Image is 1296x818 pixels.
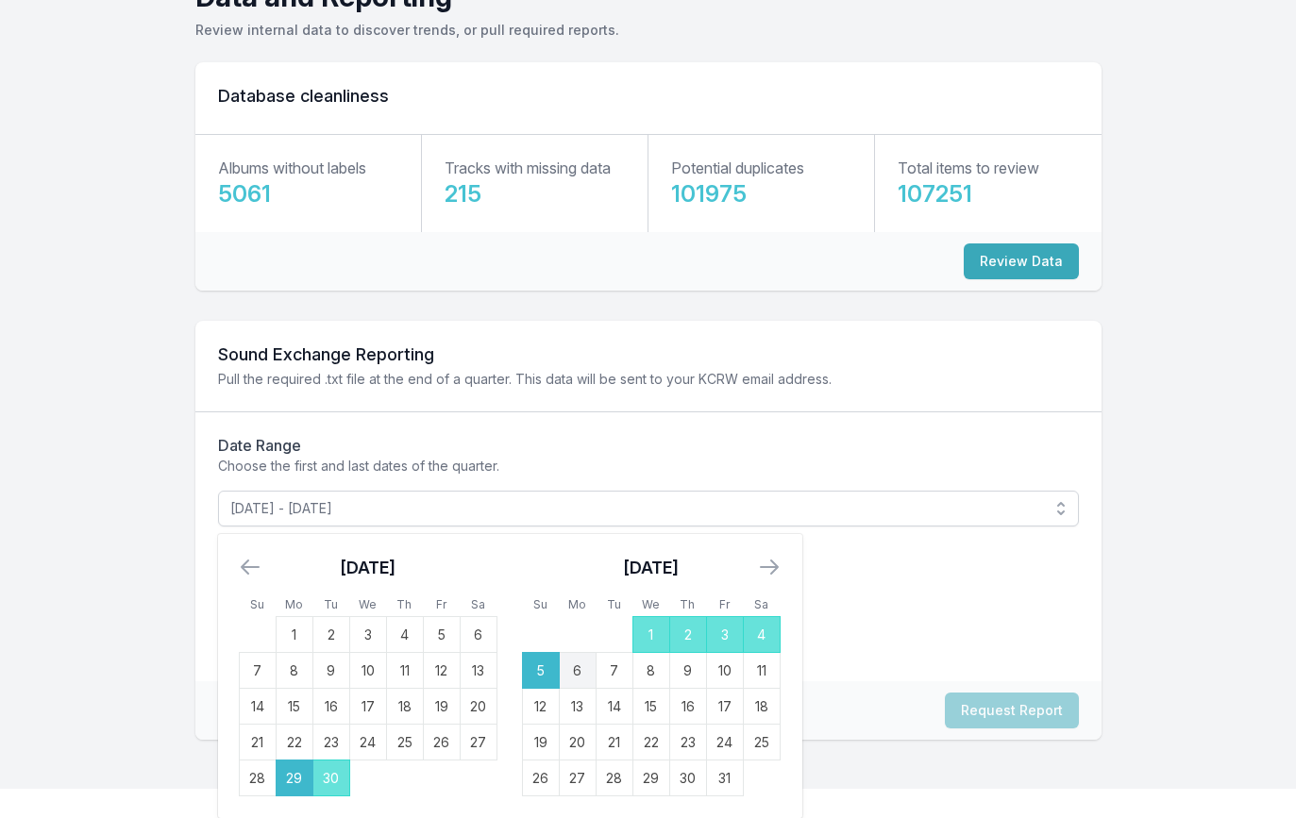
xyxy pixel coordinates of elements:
small: Th [680,597,695,611]
small: Tu [607,597,621,611]
p: Albums without labels [218,157,366,179]
small: Fr [436,597,446,611]
td: Choose Wednesday, October 15, 2025 as your check-in date. It’s available. [632,689,669,725]
button: Request Report [945,693,1079,728]
td: Choose Saturday, October 18, 2025 as your check-in date. It’s available. [743,689,780,725]
small: Tu [324,597,338,611]
small: We [642,597,660,611]
td: Choose Friday, September 5, 2025 as your check-in date. It’s available. [423,617,460,653]
td: Choose Wednesday, September 17, 2025 as your check-in date. It’s available. [349,689,386,725]
td: Choose Wednesday, October 29, 2025 as your check-in date. It’s available. [632,760,669,796]
td: Choose Saturday, October 11, 2025 as your check-in date. It’s available. [743,653,780,689]
td: Choose Friday, October 24, 2025 as your check-in date. It’s available. [706,725,743,760]
td: Selected. Friday, October 3, 2025 [706,617,743,653]
td: Choose Monday, September 1, 2025 as your check-in date. It’s available. [276,617,312,653]
td: Choose Monday, September 15, 2025 as your check-in date. It’s available. [276,689,312,725]
button: Move backward to switch to the previous month. [239,556,261,578]
big: 215 [445,180,481,208]
td: Choose Friday, September 26, 2025 as your check-in date. It’s available. [423,725,460,760]
button: Move forward to switch to the next month. [758,556,781,578]
td: Choose Thursday, September 11, 2025 as your check-in date. It’s available. [386,653,423,689]
td: Choose Friday, October 10, 2025 as your check-in date. It’s available. [706,653,743,689]
td: Choose Monday, October 20, 2025 as your check-in date. It’s available. [559,725,596,760]
td: Choose Sunday, September 14, 2025 as your check-in date. It’s available. [239,689,276,725]
td: Choose Tuesday, October 21, 2025 as your check-in date. It’s available. [596,725,632,760]
td: Choose Tuesday, September 16, 2025 as your check-in date. It’s available. [312,689,349,725]
td: Choose Tuesday, October 7, 2025 as your check-in date. It’s available. [596,653,632,689]
td: Choose Sunday, October 19, 2025 as your check-in date. It’s available. [522,725,559,760]
div: Calendar [218,534,801,818]
p: Potential duplicates [671,157,804,179]
td: Choose Thursday, October 16, 2025 as your check-in date. It’s available. [669,689,706,725]
td: Selected as start date. Monday, September 29, 2025 [276,760,312,796]
td: Choose Tuesday, October 28, 2025 as your check-in date. It’s available. [596,760,632,796]
small: Su [533,597,547,611]
td: Selected. Thursday, October 2, 2025 [669,617,706,653]
button: Review Data [964,243,1079,279]
td: Choose Wednesday, September 24, 2025 as your check-in date. It’s available. [349,725,386,760]
small: We [359,597,377,611]
td: Choose Friday, October 31, 2025 as your check-in date. It’s available. [706,760,743,796]
strong: [DATE] [623,558,679,577]
td: Choose Tuesday, October 14, 2025 as your check-in date. It’s available. [596,689,632,725]
td: Choose Monday, September 22, 2025 as your check-in date. It’s available. [276,725,312,760]
h2: Database cleanliness [218,85,1079,108]
td: Choose Wednesday, October 22, 2025 as your check-in date. It’s available. [632,725,669,760]
td: Choose Tuesday, September 9, 2025 as your check-in date. It’s available. [312,653,349,689]
td: Selected. Tuesday, September 30, 2025 [312,760,349,796]
td: Choose Thursday, September 25, 2025 as your check-in date. It’s available. [386,725,423,760]
p: Total items to review [898,157,1039,179]
td: Choose Saturday, September 27, 2025 as your check-in date. It’s available. [460,725,497,760]
td: Choose Monday, October 27, 2025 as your check-in date. It’s available. [559,760,596,796]
small: Th [396,597,412,611]
td: Selected. Wednesday, October 1, 2025 [632,617,669,653]
big: 107251 [898,180,972,208]
big: 101975 [671,180,747,208]
td: Choose Sunday, October 26, 2025 as your check-in date. It’s available. [522,760,559,796]
td: Choose Monday, September 8, 2025 as your check-in date. It’s available. [276,653,312,689]
p: Pull the required .txt file at the end of a quarter. This data will be sent to your KCRW email ad... [218,370,1079,389]
small: Mo [285,597,303,611]
td: Selected as end date. Sunday, October 5, 2025 [522,653,559,689]
td: Choose Wednesday, September 10, 2025 as your check-in date. It’s available. [349,653,386,689]
td: Choose Monday, October 13, 2025 as your check-in date. It’s available. [559,689,596,725]
big: 5061 [218,180,271,208]
button: [DATE] - [DATE] [218,491,1079,526]
td: Choose Friday, September 12, 2025 as your check-in date. It’s available. [423,653,460,689]
h2: Sound Exchange Reporting [218,343,1079,366]
td: Choose Sunday, September 7, 2025 as your check-in date. It’s available. [239,653,276,689]
td: Choose Wednesday, September 3, 2025 as your check-in date. It’s available. [349,617,386,653]
h2: Date Range [218,434,1079,457]
td: Choose Tuesday, September 2, 2025 as your check-in date. It’s available. [312,617,349,653]
td: Choose Saturday, September 20, 2025 as your check-in date. It’s available. [460,689,497,725]
small: Mo [568,597,586,611]
strong: [DATE] [340,558,396,577]
td: Choose Friday, September 19, 2025 as your check-in date. It’s available. [423,689,460,725]
small: Sa [754,597,768,611]
small: Su [250,597,264,611]
small: Sa [471,597,485,611]
td: Choose Wednesday, October 8, 2025 as your check-in date. It’s available. [632,653,669,689]
td: Choose Monday, October 6, 2025 as your check-in date. It’s available. [559,653,596,689]
td: Choose Friday, October 17, 2025 as your check-in date. It’s available. [706,689,743,725]
p: Choose the first and last dates of the quarter. [218,457,1079,476]
p: Tracks with missing data [445,157,611,179]
p: Review internal data to discover trends, or pull required reports. [195,21,1102,40]
td: Selected. Saturday, October 4, 2025 [743,617,780,653]
span: [DATE] - [DATE] [230,499,1040,518]
td: Choose Thursday, September 18, 2025 as your check-in date. It’s available. [386,689,423,725]
td: Choose Thursday, October 30, 2025 as your check-in date. It’s available. [669,760,706,796]
td: Choose Saturday, September 13, 2025 as your check-in date. It’s available. [460,653,497,689]
td: Choose Sunday, September 21, 2025 as your check-in date. It’s available. [239,725,276,760]
td: Choose Thursday, October 23, 2025 as your check-in date. It’s available. [669,725,706,760]
td: Choose Thursday, September 4, 2025 as your check-in date. It’s available. [386,617,423,653]
td: Choose Saturday, September 6, 2025 as your check-in date. It’s available. [460,617,497,653]
small: Fr [719,597,730,611]
td: Choose Sunday, October 12, 2025 as your check-in date. It’s available. [522,689,559,725]
td: Choose Saturday, October 25, 2025 as your check-in date. It’s available. [743,725,780,760]
td: Choose Thursday, October 9, 2025 as your check-in date. It’s available. [669,653,706,689]
td: Choose Sunday, September 28, 2025 as your check-in date. It’s available. [239,760,276,796]
td: Choose Tuesday, September 23, 2025 as your check-in date. It’s available. [312,725,349,760]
